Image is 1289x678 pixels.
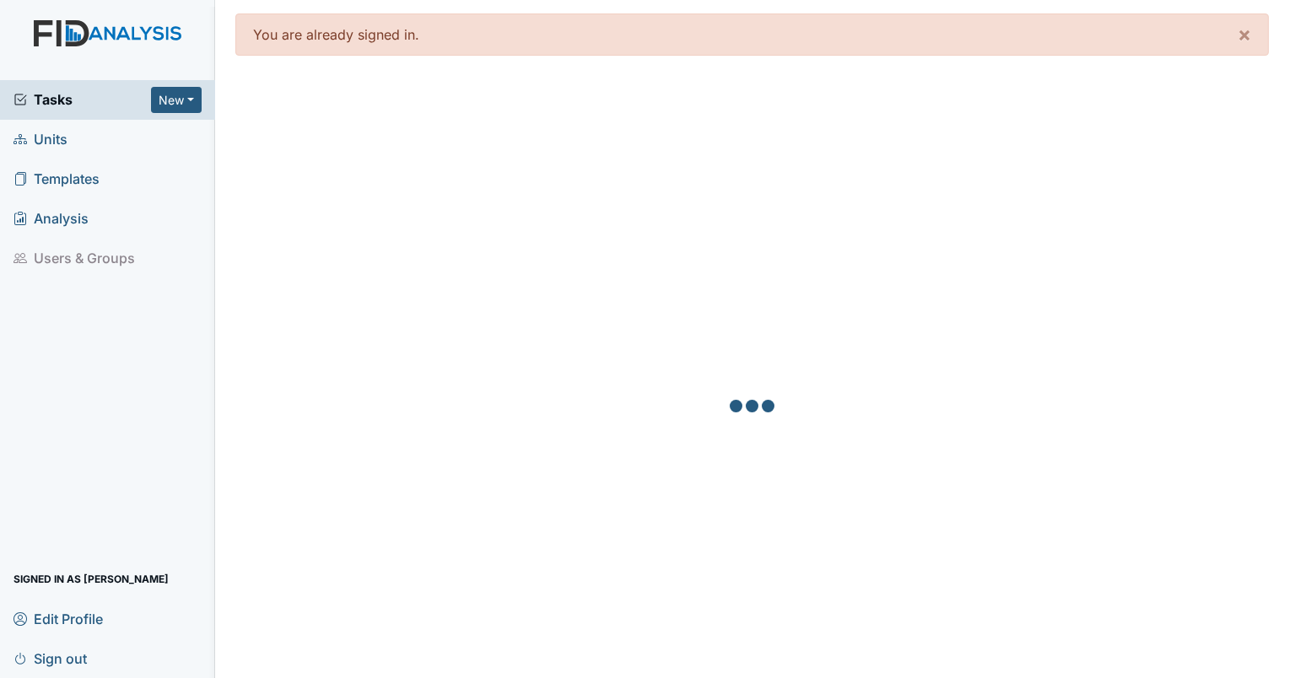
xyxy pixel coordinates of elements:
span: Templates [13,166,100,192]
div: You are already signed in. [235,13,1269,56]
span: Signed in as [PERSON_NAME] [13,566,169,592]
span: × [1238,22,1251,46]
span: Sign out [13,645,87,671]
button: × [1221,14,1268,55]
span: Edit Profile [13,605,103,632]
span: Analysis [13,206,89,232]
button: New [151,87,202,113]
span: Units [13,126,67,153]
a: Tasks [13,89,151,110]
